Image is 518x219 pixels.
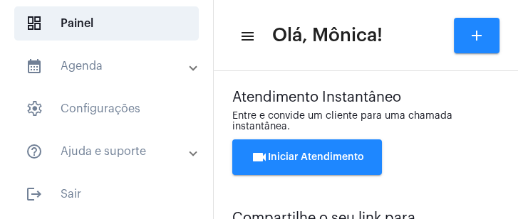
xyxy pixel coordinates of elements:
mat-icon: add [468,27,485,44]
mat-icon: sidenav icon [26,58,43,75]
span: sidenav icon [26,100,43,117]
mat-panel-title: Ajuda e suporte [26,143,190,160]
div: Atendimento Instantâneo [232,90,499,105]
mat-icon: sidenav icon [26,186,43,203]
mat-icon: sidenav icon [239,28,254,45]
span: Configurações [14,92,199,126]
mat-expansion-panel-header: sidenav iconAjuda e suporte [9,134,213,169]
span: Painel [14,6,199,41]
mat-panel-title: Agenda [26,58,190,75]
mat-icon: sidenav icon [26,143,43,160]
mat-expansion-panel-header: sidenav iconAgenda [9,49,213,83]
mat-icon: videocam [251,149,268,166]
span: Iniciar Atendimento [251,152,364,162]
span: Sair [14,177,199,211]
span: Olá, Mônica! [272,24,383,47]
span: sidenav icon [26,15,43,32]
div: Entre e convide um cliente para uma chamada instantânea. [232,111,499,132]
button: Iniciar Atendimento [232,139,382,175]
